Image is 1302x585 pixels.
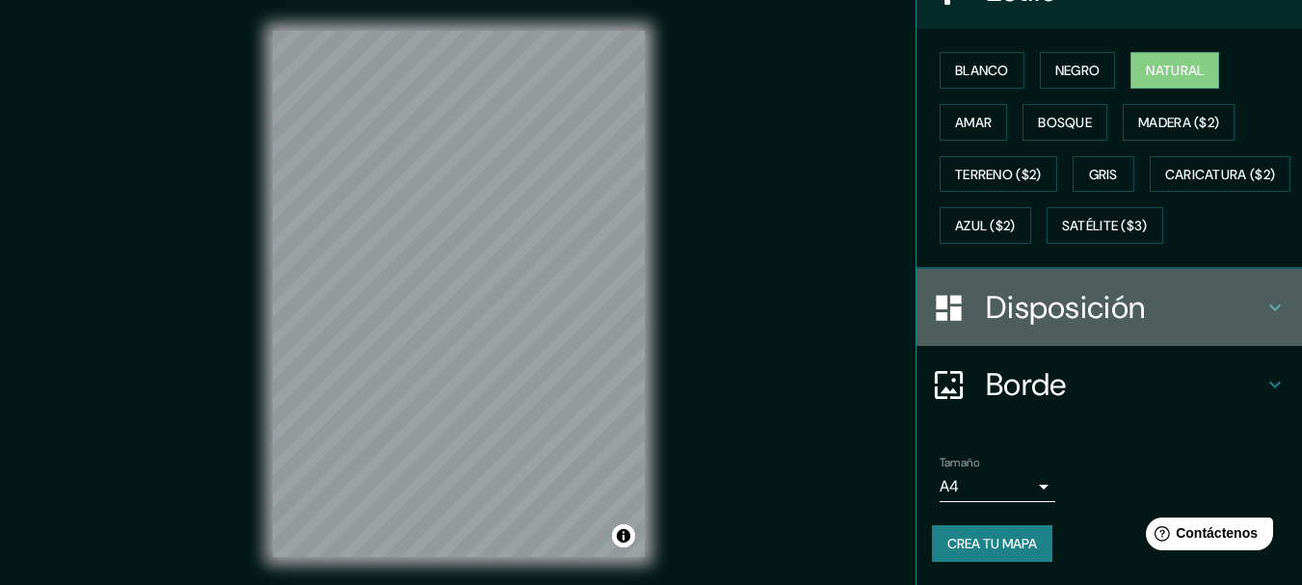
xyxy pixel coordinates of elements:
div: Disposición [917,269,1302,346]
button: Bosque [1023,104,1107,141]
font: Crea tu mapa [947,535,1037,552]
font: Caricatura ($2) [1165,166,1276,183]
font: Terreno ($2) [955,166,1042,183]
font: Natural [1146,62,1204,79]
iframe: Lanzador de widgets de ayuda [1130,510,1281,564]
button: Activar o desactivar atribución [612,524,635,547]
div: A4 [940,471,1055,502]
button: Amar [940,104,1007,141]
button: Blanco [940,52,1024,89]
font: Amar [955,114,992,131]
font: Azul ($2) [955,218,1016,235]
div: Borde [917,346,1302,423]
button: Negro [1040,52,1116,89]
font: Tamaño [940,455,979,470]
font: Gris [1089,166,1118,183]
button: Satélite ($3) [1047,207,1163,244]
button: Crea tu mapa [932,525,1052,562]
button: Azul ($2) [940,207,1031,244]
button: Madera ($2) [1123,104,1235,141]
font: Bosque [1038,114,1092,131]
font: Borde [986,364,1067,405]
font: A4 [940,476,959,496]
font: Negro [1055,62,1101,79]
canvas: Mapa [273,31,645,557]
font: Satélite ($3) [1062,218,1148,235]
button: Natural [1130,52,1219,89]
font: Blanco [955,62,1009,79]
button: Gris [1073,156,1134,193]
font: Disposición [986,287,1145,328]
button: Terreno ($2) [940,156,1057,193]
button: Caricatura ($2) [1150,156,1291,193]
font: Madera ($2) [1138,114,1219,131]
